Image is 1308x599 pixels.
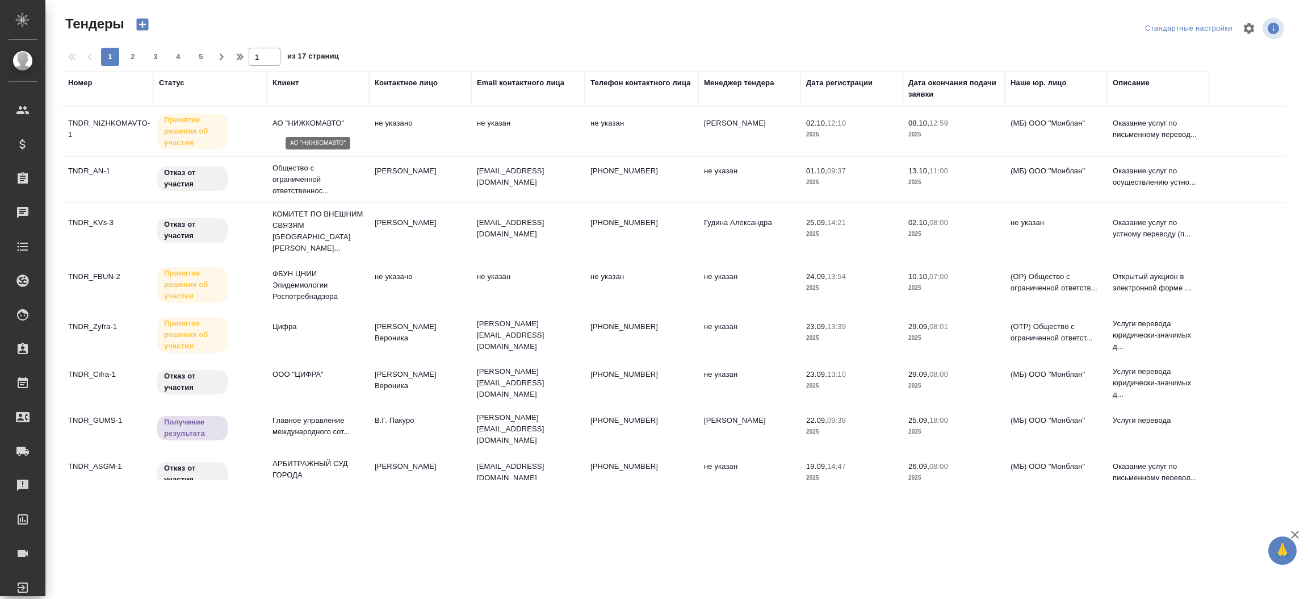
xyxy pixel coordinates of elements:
p: Услуги перевода юридически-значимых д... [1113,318,1204,352]
span: 🙏 [1273,539,1292,563]
p: 07:00 [929,272,948,281]
td: [PERSON_NAME][EMAIL_ADDRESS][DOMAIN_NAME] [471,360,585,406]
p: 29.09, [908,370,929,378]
td: [EMAIL_ADDRESS][DOMAIN_NAME] [471,455,585,495]
div: Номер [68,77,93,89]
p: 23.09, [806,370,827,378]
div: Описание [1113,77,1150,89]
p: Услуги перевода [1113,415,1204,426]
div: Дата регистрации [806,77,873,89]
td: [PERSON_NAME] [369,160,471,199]
div: Менеджер тендера [704,77,774,89]
p: 08:00 [929,370,948,378]
td: не указан [585,265,698,305]
p: ФБУН ЦНИИ Эпидемиологии Роспотребнадзора [272,268,363,302]
td: не указан [698,315,800,355]
td: [PHONE_NUMBER] [585,409,698,449]
p: 01.10, [806,167,827,175]
p: не указан [1011,217,1101,228]
p: 02.10, [908,218,929,227]
td: не указано [369,112,471,152]
p: 12:59 [929,119,948,127]
div: Наше юр. лицо [1011,77,1067,89]
p: 08:00 [929,218,948,227]
p: Отказ от участия [164,463,221,485]
p: (OTP) Общество с ограниченной ответст... [1011,321,1101,344]
td: не указан [471,265,585,305]
p: 10.10, [908,272,929,281]
span: из 17 страниц [287,49,339,66]
p: Отказ от участия [164,371,221,393]
td: TNDR_Zyfra-1 [62,315,153,355]
div: Статус [159,77,185,89]
p: 13.10, [908,167,929,175]
p: 2025 [908,332,999,344]
td: [EMAIL_ADDRESS][DOMAIN_NAME] [471,211,585,251]
p: Оказание услуг по письменному перевод... [1113,118,1204,140]
p: 25.09, [806,218,827,227]
p: Отказ от участия [164,219,221,242]
p: 2025 [908,228,999,240]
td: [PERSON_NAME] [369,455,471,495]
p: 2025 [806,282,897,294]
td: [PERSON_NAME][EMAIL_ADDRESS][DOMAIN_NAME] [471,313,585,358]
p: 2025 [908,282,999,294]
span: 3 [146,51,165,63]
button: 2 [124,48,142,66]
td: TNDR_ASGM-1 [62,455,153,495]
p: АРБИТРАЖНЫЙ СУД ГОРОДА [GEOGRAPHIC_DATA] [272,458,363,492]
td: [PERSON_NAME] [369,211,471,251]
p: 09:38 [827,416,846,425]
button: 3 [146,48,165,66]
td: [PHONE_NUMBER] [585,455,698,495]
div: Телефон контактного лица [590,77,691,89]
p: 25.09, [908,416,929,425]
td: не указан [585,112,698,152]
p: 2025 [806,380,897,392]
td: [PERSON_NAME][EMAIL_ADDRESS][DOMAIN_NAME] [471,406,585,452]
p: Открытый аукцион в электронной форме ... [1113,271,1204,294]
td: TNDR_Cifra-1 [62,363,153,403]
p: Принятие решения об участии [164,114,221,148]
td: TNDR_AN-1 [62,160,153,199]
td: не указан [698,363,800,403]
p: 09:37 [827,167,846,175]
div: Дата окончания подачи заявки [908,77,999,100]
button: 4 [169,48,187,66]
button: 🙏 [1268,536,1297,565]
td: Гудина Александра [698,211,800,251]
p: 13:54 [827,272,846,281]
p: (МБ) ООО "Монблан" [1011,118,1101,129]
p: (OP) Общество с ограниченной ответств... [1011,271,1101,294]
p: Получение результата [164,417,221,439]
span: Посмотреть информацию [1263,18,1286,39]
td: [PHONE_NUMBER] [585,211,698,251]
div: Клиент [272,77,299,89]
p: 29.09, [908,322,929,331]
td: не указан [698,265,800,305]
button: Создать [129,15,156,34]
div: Email контактного лица [477,77,564,89]
span: 2 [124,51,142,63]
span: Настроить таблицу [1235,15,1263,42]
td: [PERSON_NAME] Вероника [369,315,471,355]
p: (МБ) ООО "Монблан" [1011,165,1101,177]
p: 19.09, [806,462,827,471]
td: [PERSON_NAME] [698,409,800,449]
p: 2025 [806,177,897,188]
td: не указан [471,112,585,152]
p: Оказание услуг по письменному перевод... [1113,461,1204,484]
p: Услуги перевода юридически-значимых д... [1113,366,1204,400]
td: не указан [698,160,800,199]
p: Главное управление международного сот... [272,415,363,438]
p: 2025 [908,129,999,140]
td: [PERSON_NAME] Вероника [369,363,471,403]
p: Отказ от участия [164,167,221,190]
p: Оказание услуг по осуществлению устно... [1113,165,1204,188]
span: Тендеры [62,15,124,33]
p: 2025 [806,426,897,438]
p: 2025 [806,228,897,240]
p: КОМИТЕТ ПО ВНЕШНИМ СВЯЗЯМ [GEOGRAPHIC_DATA][PERSON_NAME]... [272,209,363,254]
p: (МБ) ООО "Монблан" [1011,461,1101,472]
td: не указан [698,455,800,495]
